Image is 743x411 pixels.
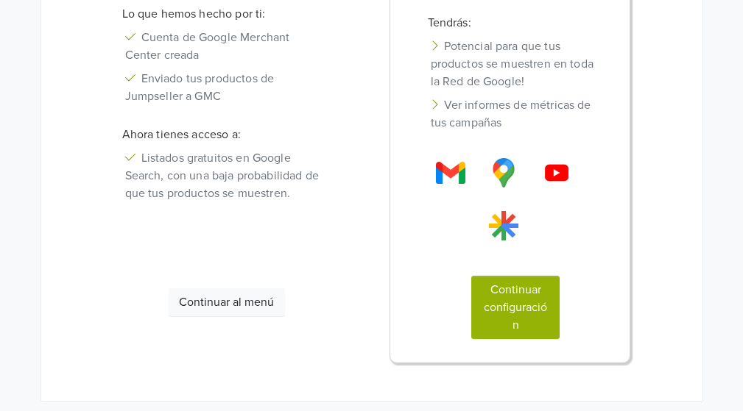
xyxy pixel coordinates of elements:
[416,93,616,135] li: Ver informes de métricas de tus campañas
[110,126,343,143] p: Ahora tienes acceso a:
[416,35,616,93] li: Potencial para que tus productos se muestren en toda la Red de Google!
[110,67,343,108] li: Enviado tus productos de Jumpseller a GMC
[169,288,285,316] button: Continuar al menú
[110,26,343,67] li: Cuenta de Google Merchant Center creada
[110,5,343,23] p: Lo que hemos hecho por ti:
[489,211,518,240] img: Gmail Logo
[471,276,560,339] button: Continuar configuración
[416,14,616,32] p: Tendrás:
[489,158,518,187] img: Gmail Logo
[436,158,465,187] img: Gmail Logo
[110,146,343,205] li: Listados gratuitos en Google Search, con una baja probabilidad de que tus productos se muestren.
[542,158,571,187] img: Gmail Logo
